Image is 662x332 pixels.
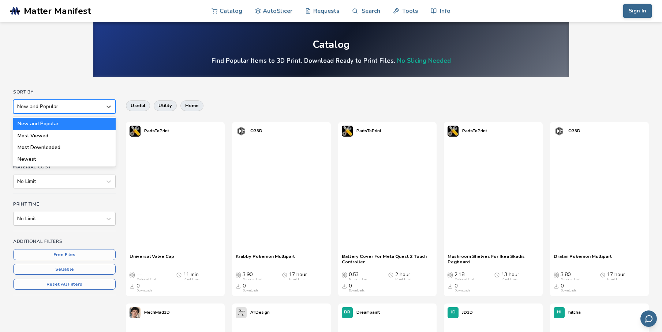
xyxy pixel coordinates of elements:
p: CG3D [250,127,262,135]
input: No Limit [17,216,19,222]
input: No Limit [17,179,19,184]
p: JD3D [462,309,473,316]
div: Print Time [607,278,623,281]
h4: Sort By [13,89,116,95]
a: Battery Cover For Meta Quest 2 Touch Controller [342,253,433,264]
button: useful [126,100,150,111]
p: hitcha [568,309,581,316]
div: 11 min [183,272,199,281]
img: PartsToPrint's profile [448,126,459,137]
span: Average Print Time [176,272,182,278]
img: CG3D's profile [554,126,565,137]
div: 3.90 [243,272,262,281]
span: Average Print Time [282,272,287,278]
span: Average Cost [448,272,453,278]
div: Print Time [395,278,411,281]
p: PartsToPrint [356,127,381,135]
a: PartsToPrint's profilePartsToPrint [444,122,491,140]
div: Print Time [289,278,305,281]
a: Dratini Pokemon Multipart [554,253,612,264]
span: Average Print Time [494,272,500,278]
button: Free Files [13,249,116,260]
span: Downloads [236,283,241,289]
img: PartsToPrint's profile [342,126,353,137]
span: Downloads [130,283,135,289]
span: Downloads [448,283,453,289]
button: utility [154,100,177,111]
div: Material Cost [349,278,369,281]
div: Downloads [136,289,153,293]
div: 0 [561,283,577,293]
div: Downloads [243,289,259,293]
div: New and Popular [13,118,116,130]
div: 0.53 [349,272,369,281]
button: home [180,100,203,111]
div: 17 hour [289,272,307,281]
div: 0 [349,283,365,293]
a: Universal Valve Cap [130,253,174,264]
a: No Slicing Needed [397,57,451,65]
input: New and PopularNew and PopularMost ViewedMost DownloadedNewest [17,104,19,110]
a: MechMad3D's profileMechMad3D [126,304,173,322]
p: CG3D [568,127,580,135]
div: Downloads [561,289,577,293]
div: 0 [136,283,153,293]
div: Downloads [455,289,471,293]
a: ATDesign's profileATDesign [232,304,273,322]
p: PartsToPrint [462,127,487,135]
p: Dreampaint [356,309,380,316]
span: DR [344,310,350,315]
p: PartsToPrint [144,127,169,135]
span: Average Print Time [600,272,605,278]
img: ATDesign's profile [236,307,247,318]
a: PartsToPrint's profilePartsToPrint [338,122,385,140]
div: 13 hour [501,272,519,281]
button: Send feedback via email [640,310,657,327]
span: Downloads [342,283,347,289]
span: JD [451,310,456,315]
span: Average Print Time [388,272,393,278]
a: PartsToPrint's profilePartsToPrint [126,122,173,140]
p: MechMad3D [144,309,170,316]
span: HI [557,310,561,315]
div: Downloads [349,289,365,293]
span: Average Cost [554,272,559,278]
a: Mushroom Shelves For Ikea Skadis Pegboard [448,253,539,264]
h4: Material Cost [13,164,116,169]
div: 0 [455,283,471,293]
div: Catalog [313,39,350,50]
div: Print Time [501,278,517,281]
span: Krabby Pokemon Multipart [236,253,295,264]
div: 3.80 [561,272,580,281]
div: Material Cost [561,278,580,281]
span: Downloads [554,283,559,289]
div: 0 [243,283,259,293]
a: CG3D's profileCG3D [550,122,584,140]
img: MechMad3D's profile [130,307,141,318]
h4: Print Time [13,202,116,207]
div: 2.18 [455,272,474,281]
div: 2 hour [395,272,411,281]
span: — [136,272,142,278]
div: Material Cost [455,278,474,281]
h4: Additional Filters [13,239,116,244]
p: ATDesign [250,309,270,316]
img: PartsToPrint's profile [130,126,141,137]
div: Most Downloaded [13,142,116,153]
span: Average Cost [236,272,241,278]
div: 17 hour [607,272,625,281]
img: CG3D's profile [236,126,247,137]
a: CG3D's profileCG3D [232,122,266,140]
div: Material Cost [243,278,262,281]
span: Average Cost [342,272,347,278]
span: Average Cost [130,272,135,278]
div: Material Cost [136,278,156,281]
span: Matter Manifest [24,6,91,16]
div: Print Time [183,278,199,281]
button: Sellable [13,264,116,275]
button: Sign In [623,4,652,18]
